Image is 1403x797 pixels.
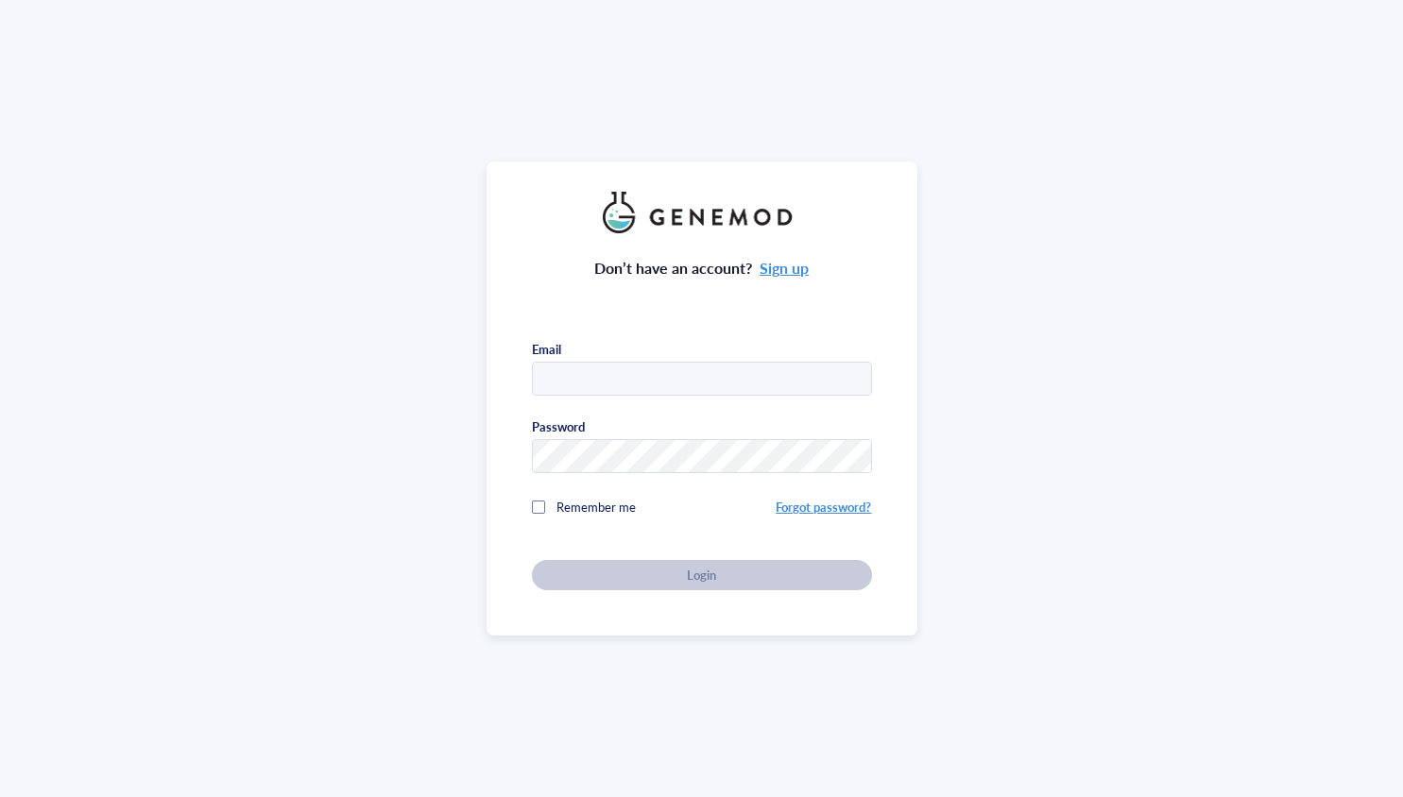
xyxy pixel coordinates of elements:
div: Email [532,341,561,358]
div: Password [532,418,585,435]
a: Sign up [760,257,809,279]
div: Don’t have an account? [594,256,810,280]
img: genemod_logo_light-BcqUzbGq.png [603,192,801,233]
a: Forgot password? [776,498,871,516]
span: Remember me [556,498,636,516]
